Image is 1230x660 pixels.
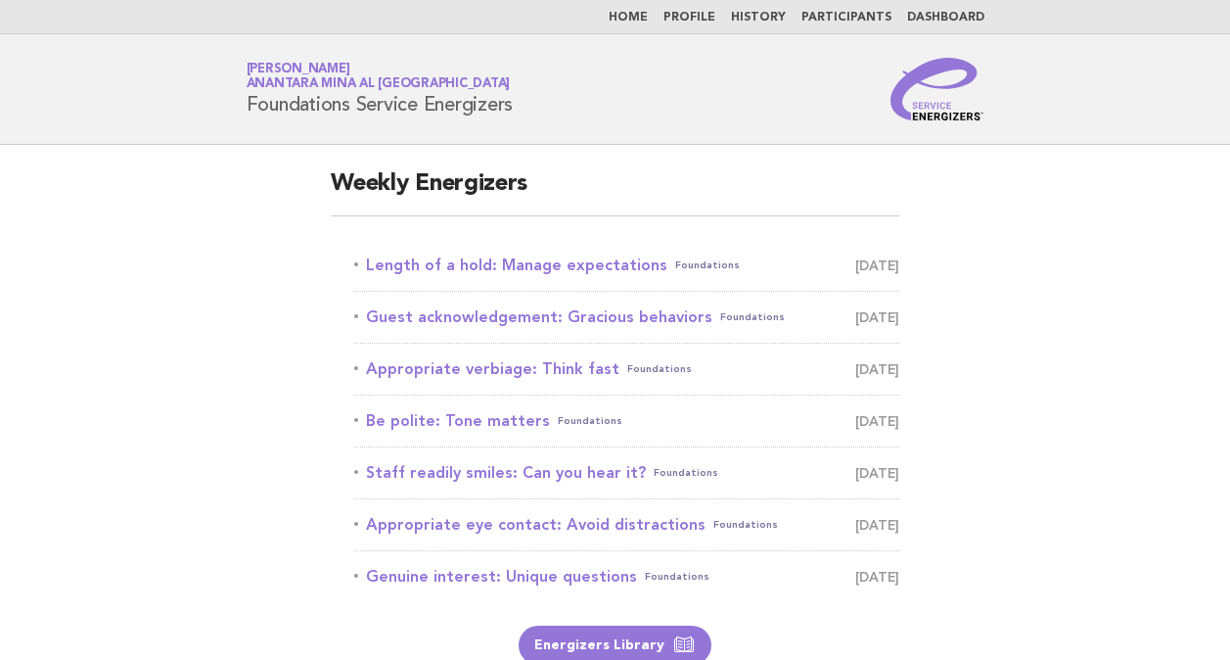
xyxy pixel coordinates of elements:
[354,355,899,383] a: Appropriate verbiage: Think fastFoundations [DATE]
[855,304,899,331] span: [DATE]
[855,355,899,383] span: [DATE]
[654,459,718,487] span: Foundations
[675,252,740,279] span: Foundations
[354,511,899,539] a: Appropriate eye contact: Avoid distractionsFoundations [DATE]
[247,64,514,115] h1: Foundations Service Energizers
[247,78,511,91] span: Anantara Mina al [GEOGRAPHIC_DATA]
[609,12,648,24] a: Home
[801,12,891,24] a: Participants
[558,407,622,435] span: Foundations
[354,459,899,487] a: Staff readily smiles: Can you hear it?Foundations [DATE]
[627,355,692,383] span: Foundations
[354,252,899,279] a: Length of a hold: Manage expectationsFoundations [DATE]
[354,304,899,331] a: Guest acknowledgement: Gracious behaviorsFoundations [DATE]
[331,168,899,216] h2: Weekly Energizers
[720,304,785,331] span: Foundations
[645,563,709,590] span: Foundations
[663,12,715,24] a: Profile
[907,12,984,24] a: Dashboard
[855,459,899,487] span: [DATE]
[855,252,899,279] span: [DATE]
[855,563,899,590] span: [DATE]
[855,511,899,539] span: [DATE]
[890,58,984,120] img: Service Energizers
[713,511,778,539] span: Foundations
[731,12,786,24] a: History
[247,63,511,90] a: [PERSON_NAME]Anantara Mina al [GEOGRAPHIC_DATA]
[354,563,899,590] a: Genuine interest: Unique questionsFoundations [DATE]
[855,407,899,435] span: [DATE]
[354,407,899,435] a: Be polite: Tone mattersFoundations [DATE]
